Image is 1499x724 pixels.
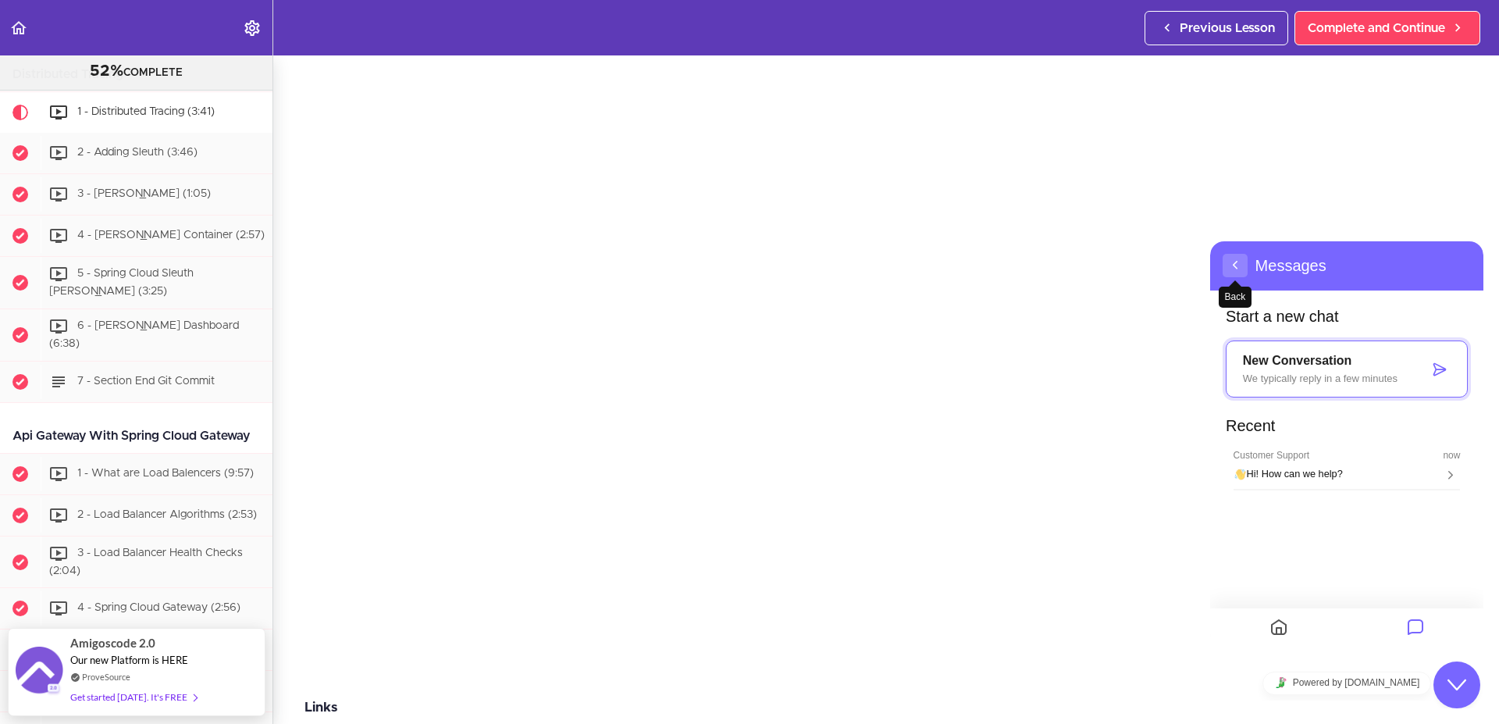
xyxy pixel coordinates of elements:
[90,63,123,79] span: 52%
[77,189,211,200] span: 3 - [PERSON_NAME] (1:05)
[1210,665,1483,701] iframe: chat widget
[77,468,254,479] span: 1 - What are Load Balencers (9:57)
[70,634,155,652] span: Amigoscode 2.0
[304,701,337,714] strong: Links
[304,18,1468,672] iframe: To enrich screen reader interactions, please activate Accessibility in Grammarly extension settings
[1180,19,1275,37] span: Previous Lesson
[70,688,197,706] div: Get started [DATE]. It's FREE
[77,230,265,241] span: 4 - [PERSON_NAME] Container (2:57)
[77,148,198,159] span: 2 - Adding Sleuth (3:46)
[1294,11,1480,45] a: Complete and Continue
[82,670,130,683] a: ProveSource
[70,654,188,666] span: Our new Platform is HERE
[49,547,243,576] span: 3 - Load Balancer Health Checks (2:04)
[77,509,257,520] span: 2 - Load Balancer Algorithms (2:53)
[243,19,262,37] svg: Settings Menu
[77,603,240,614] span: 4 - Spring Cloud Gateway (2:56)
[16,647,62,697] img: provesource social proof notification image
[9,19,28,37] svg: Back to course curriculum
[77,107,215,118] span: 1 - Distributed Tracing (3:41)
[77,376,215,387] span: 7 - Section End Git Commit
[1210,241,1483,647] iframe: To enrich screen reader interactions, please activate Accessibility in Grammarly extension settings
[49,320,239,349] span: 6 - [PERSON_NAME] Dashboard (6:38)
[49,269,194,298] span: 5 - Spring Cloud Sleuth [PERSON_NAME] (3:25)
[1308,19,1445,37] span: Complete and Continue
[1433,662,1483,708] iframe: chat widget
[20,62,253,82] div: COMPLETE
[1145,11,1288,45] a: Previous Lesson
